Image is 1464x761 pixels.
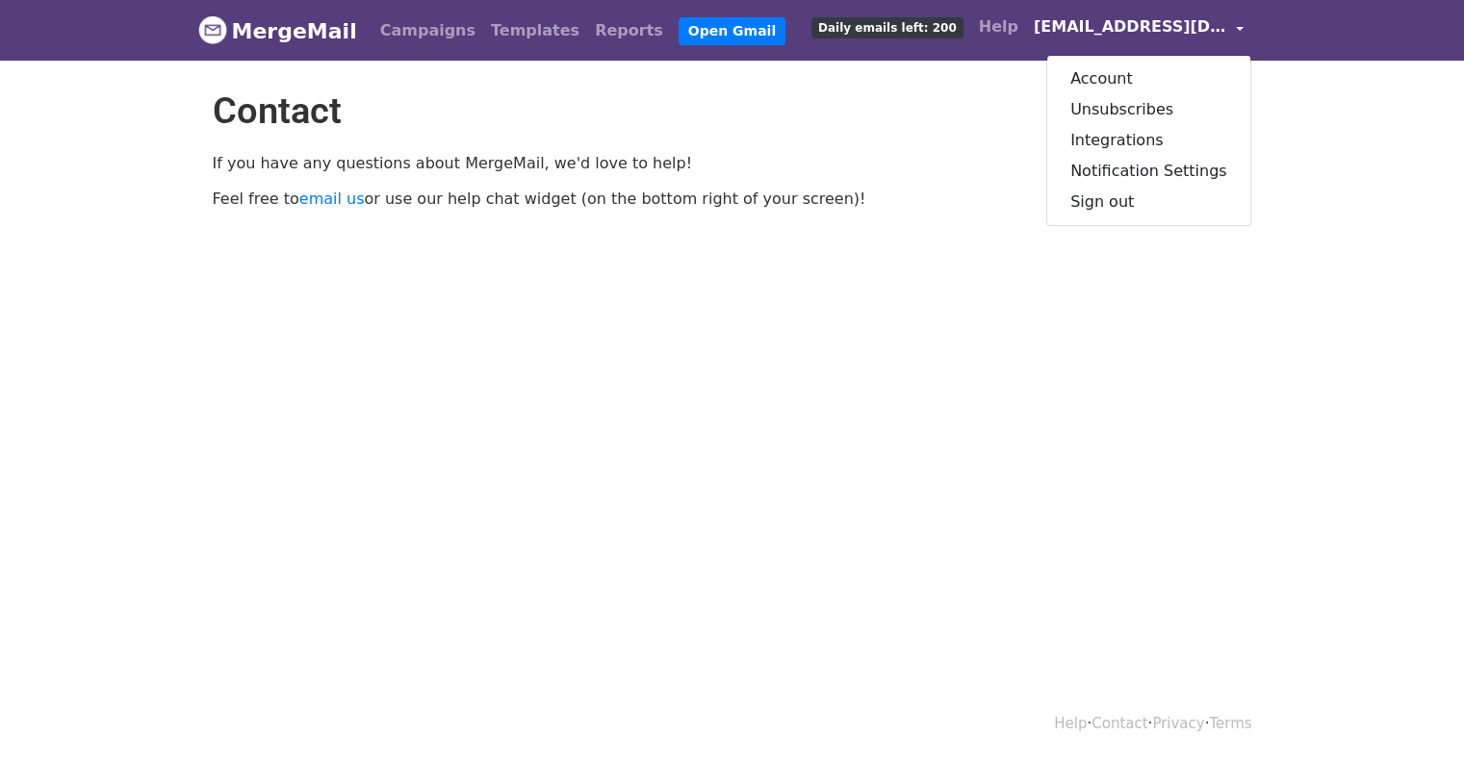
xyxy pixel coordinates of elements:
[587,12,671,50] a: Reports
[198,15,227,44] img: MergeMail logo
[213,153,1252,173] p: If you have any questions about MergeMail, we'd love to help!
[213,189,1252,209] p: Feel free to or use our help chat widget (on the bottom right of your screen)!
[372,12,483,50] a: Campaigns
[1033,31,1464,761] iframe: To enrich screen reader interactions, please activate Accessibility in Grammarly extension settings
[1034,15,1226,38] span: [EMAIL_ADDRESS][DOMAIN_NAME]
[213,89,1252,134] h1: Contact
[299,190,365,208] a: email us
[679,17,785,45] a: Open Gmail
[811,17,963,38] span: Daily emails left: 200
[971,8,1026,46] a: Help
[483,12,587,50] a: Templates
[804,8,971,46] a: Daily emails left: 200
[1033,31,1464,761] div: Chat Widget
[198,11,357,51] a: MergeMail
[1026,8,1251,53] a: [EMAIL_ADDRESS][DOMAIN_NAME]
